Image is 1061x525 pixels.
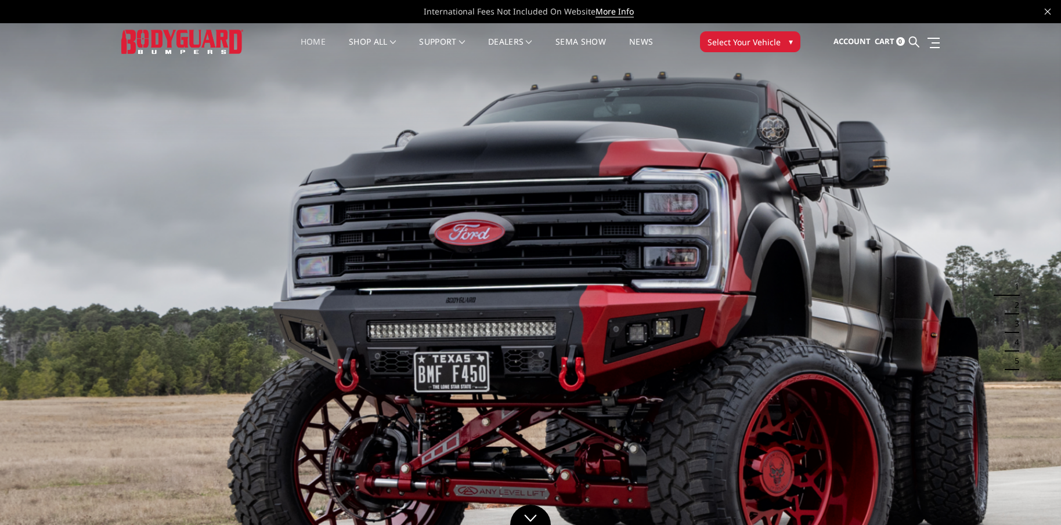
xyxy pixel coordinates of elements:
a: Home [301,38,326,60]
img: BODYGUARD BUMPERS [121,30,243,53]
button: 1 of 5 [1008,277,1019,296]
a: Dealers [488,38,532,60]
span: Account [833,36,871,46]
span: Select Your Vehicle [708,36,781,48]
a: Click to Down [510,505,551,525]
span: ▾ [789,35,793,48]
span: Cart [875,36,894,46]
button: Select Your Vehicle [700,31,800,52]
button: 2 of 5 [1008,296,1019,314]
a: shop all [349,38,396,60]
a: News [629,38,653,60]
button: 5 of 5 [1008,352,1019,370]
a: Cart 0 [875,26,905,57]
a: Support [419,38,465,60]
a: More Info [596,6,634,17]
button: 3 of 5 [1008,314,1019,333]
a: SEMA Show [555,38,606,60]
span: 0 [896,37,905,46]
button: 4 of 5 [1008,333,1019,352]
a: Account [833,26,871,57]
